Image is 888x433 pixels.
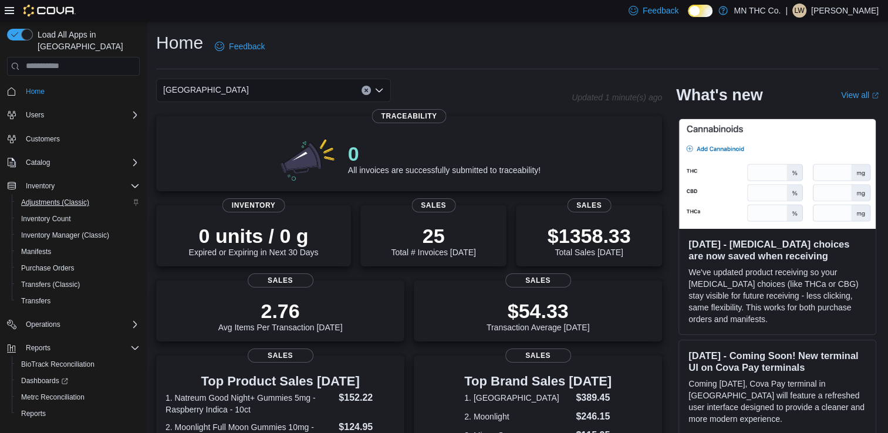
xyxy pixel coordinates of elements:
[841,90,879,100] a: View allExternal link
[26,181,55,191] span: Inventory
[688,266,866,325] p: We've updated product receiving so your [MEDICAL_DATA] choices (like THCa or CBG) stay visible fo...
[12,293,144,309] button: Transfers
[16,195,140,209] span: Adjustments (Classic)
[21,108,140,122] span: Users
[872,92,879,99] svg: External link
[785,4,788,18] p: |
[26,343,50,353] span: Reports
[339,391,395,405] dd: $152.22
[16,195,94,209] a: Adjustments (Classic)
[688,378,866,425] p: Coming [DATE], Cova Pay terminal in [GEOGRAPHIC_DATA] will feature a refreshed user interface des...
[210,35,269,58] a: Feedback
[21,280,80,289] span: Transfers (Classic)
[21,84,49,99] a: Home
[2,130,144,147] button: Customers
[487,299,590,323] p: $54.33
[643,5,678,16] span: Feedback
[248,349,313,363] span: Sales
[189,224,319,257] div: Expired or Expiring in Next 30 Days
[16,278,140,292] span: Transfers (Classic)
[12,227,144,243] button: Inventory Manager (Classic)
[794,4,804,18] span: LW
[21,231,109,240] span: Inventory Manager (Classic)
[16,245,56,259] a: Manifests
[21,108,49,122] button: Users
[26,87,45,96] span: Home
[21,341,55,355] button: Reports
[16,228,114,242] a: Inventory Manager (Classic)
[166,392,334,415] dt: 1. Natreum Good Night+ Gummies 5mg - Raspberry Indica - 10ct
[16,407,50,421] a: Reports
[12,405,144,422] button: Reports
[166,374,395,388] h3: Top Product Sales [DATE]
[12,260,144,276] button: Purchase Orders
[16,374,73,388] a: Dashboards
[12,276,144,293] button: Transfers (Classic)
[16,357,99,371] a: BioTrack Reconciliation
[21,263,75,273] span: Purchase Orders
[222,198,285,212] span: Inventory
[487,299,590,332] div: Transaction Average [DATE]
[16,245,140,259] span: Manifests
[21,132,65,146] a: Customers
[21,214,71,224] span: Inventory Count
[12,194,144,211] button: Adjustments (Classic)
[23,5,76,16] img: Cova
[567,198,611,212] span: Sales
[16,407,140,421] span: Reports
[16,212,140,226] span: Inventory Count
[2,107,144,123] button: Users
[33,29,140,52] span: Load All Apps in [GEOGRAPHIC_DATA]
[348,142,541,165] p: 0
[21,179,59,193] button: Inventory
[348,142,541,175] div: All invoices are successfully submitted to traceability!
[21,155,140,170] span: Catalog
[548,224,631,257] div: Total Sales [DATE]
[505,349,571,363] span: Sales
[163,83,249,97] span: [GEOGRAPHIC_DATA]
[688,5,713,17] input: Dark Mode
[229,40,265,52] span: Feedback
[16,374,140,388] span: Dashboards
[411,198,455,212] span: Sales
[21,131,140,146] span: Customers
[21,409,46,418] span: Reports
[21,155,55,170] button: Catalog
[391,224,475,257] div: Total # Invoices [DATE]
[21,317,140,331] span: Operations
[548,224,631,248] p: $1358.33
[26,110,44,120] span: Users
[464,411,571,422] dt: 2. Moonlight
[464,374,612,388] h3: Top Brand Sales [DATE]
[21,296,50,306] span: Transfers
[21,317,65,331] button: Operations
[218,299,343,323] p: 2.76
[16,212,76,226] a: Inventory Count
[16,294,55,308] a: Transfers
[16,278,85,292] a: Transfers (Classic)
[12,243,144,260] button: Manifests
[21,179,140,193] span: Inventory
[156,31,203,55] h1: Home
[278,135,339,182] img: 0
[21,341,140,355] span: Reports
[2,316,144,333] button: Operations
[21,198,89,207] span: Adjustments (Classic)
[811,4,879,18] p: [PERSON_NAME]
[792,4,806,18] div: Leah Williamette
[21,247,51,256] span: Manifests
[12,356,144,373] button: BioTrack Reconciliation
[218,299,343,332] div: Avg Items Per Transaction [DATE]
[2,83,144,100] button: Home
[576,410,612,424] dd: $246.15
[21,376,68,385] span: Dashboards
[688,238,866,262] h3: [DATE] - [MEDICAL_DATA] choices are now saved when receiving
[26,320,60,329] span: Operations
[21,393,85,402] span: Metrc Reconciliation
[16,357,140,371] span: BioTrack Reconciliation
[189,224,319,248] p: 0 units / 0 g
[362,86,371,95] button: Clear input
[16,261,79,275] a: Purchase Orders
[26,158,50,167] span: Catalog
